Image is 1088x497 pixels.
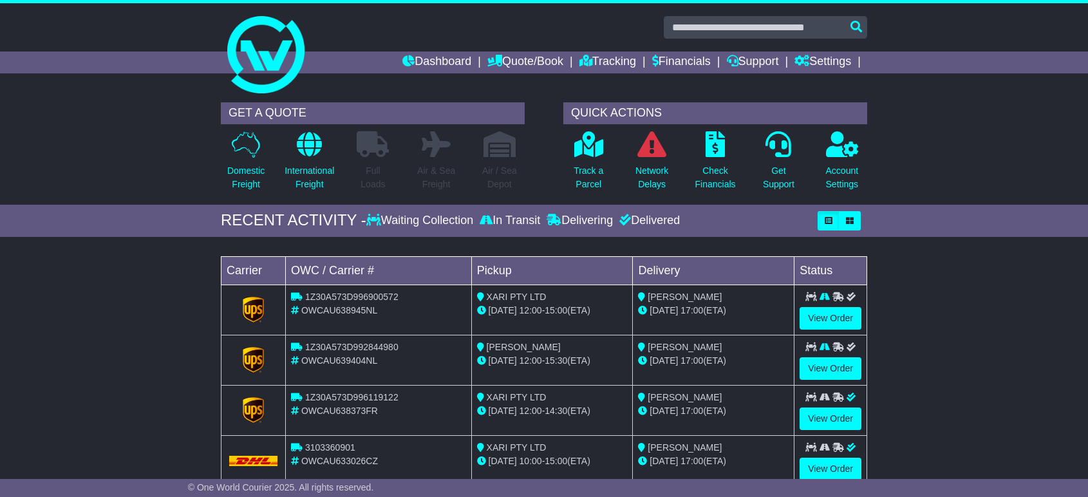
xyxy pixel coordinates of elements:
[650,355,678,366] span: [DATE]
[487,292,547,302] span: XARI PTY LTD
[482,164,517,191] p: Air / Sea Depot
[520,456,542,466] span: 10:00
[477,455,628,468] div: - (ETA)
[648,342,722,352] span: [PERSON_NAME]
[221,102,525,124] div: GET A QUOTE
[229,456,277,466] img: DHL.png
[650,406,678,416] span: [DATE]
[695,131,736,198] a: CheckFinancials
[635,164,668,191] p: Network Delays
[285,164,334,191] p: International Freight
[800,357,861,380] a: View Order
[520,305,542,315] span: 12:00
[243,397,265,423] img: GetCarrierServiceLogo
[487,52,563,73] a: Quote/Book
[633,256,794,285] td: Delivery
[305,442,355,453] span: 3103360901
[489,456,517,466] span: [DATE]
[563,102,867,124] div: QUICK ACTIONS
[680,456,703,466] span: 17:00
[800,408,861,430] a: View Order
[680,406,703,416] span: 17:00
[635,131,669,198] a: NetworkDelays
[648,442,722,453] span: [PERSON_NAME]
[680,305,703,315] span: 17:00
[487,342,561,352] span: [PERSON_NAME]
[825,131,859,198] a: AccountSettings
[648,392,722,402] span: [PERSON_NAME]
[794,52,851,73] a: Settings
[284,131,335,198] a: InternationalFreight
[727,52,779,73] a: Support
[762,131,795,198] a: GetSupport
[301,305,377,315] span: OWCAU638945NL
[489,305,517,315] span: [DATE]
[366,214,476,228] div: Waiting Collection
[616,214,680,228] div: Delivered
[579,52,636,73] a: Tracking
[188,482,374,492] span: © One World Courier 2025. All rights reserved.
[794,256,867,285] td: Status
[545,456,567,466] span: 15:00
[680,355,703,366] span: 17:00
[471,256,633,285] td: Pickup
[638,455,789,468] div: (ETA)
[695,164,736,191] p: Check Financials
[638,304,789,317] div: (ETA)
[227,131,265,198] a: DomesticFreight
[763,164,794,191] p: Get Support
[286,256,472,285] td: OWC / Carrier #
[520,355,542,366] span: 12:00
[826,164,859,191] p: Account Settings
[648,292,722,302] span: [PERSON_NAME]
[545,406,567,416] span: 14:30
[477,354,628,368] div: - (ETA)
[800,458,861,480] a: View Order
[221,211,366,230] div: RECENT ACTIVITY -
[227,164,265,191] p: Domestic Freight
[301,406,378,416] span: OWCAU638373FR
[477,304,628,317] div: - (ETA)
[800,307,861,330] a: View Order
[574,164,603,191] p: Track a Parcel
[477,404,628,418] div: - (ETA)
[305,342,399,352] span: 1Z30A573D992844980
[520,406,542,416] span: 12:00
[638,404,789,418] div: (ETA)
[221,256,286,285] td: Carrier
[357,164,389,191] p: Full Loads
[545,355,567,366] span: 15:30
[652,52,711,73] a: Financials
[417,164,455,191] p: Air & Sea Freight
[489,406,517,416] span: [DATE]
[543,214,616,228] div: Delivering
[301,456,378,466] span: OWCAU633026CZ
[487,442,547,453] span: XARI PTY LTD
[487,392,547,402] span: XARI PTY LTD
[545,305,567,315] span: 15:00
[573,131,604,198] a: Track aParcel
[638,354,789,368] div: (ETA)
[305,292,399,302] span: 1Z30A573D996900572
[305,392,399,402] span: 1Z30A573D996119122
[243,347,265,373] img: GetCarrierServiceLogo
[243,297,265,323] img: GetCarrierServiceLogo
[650,456,678,466] span: [DATE]
[402,52,471,73] a: Dashboard
[476,214,543,228] div: In Transit
[650,305,678,315] span: [DATE]
[489,355,517,366] span: [DATE]
[301,355,377,366] span: OWCAU639404NL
